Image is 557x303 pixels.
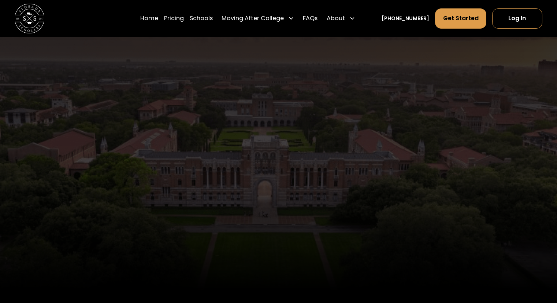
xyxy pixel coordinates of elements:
a: Get Started [435,8,486,28]
p: STORAGE SCHOLARS [213,134,344,154]
div: Moving After College [222,14,284,23]
a: Home [140,8,158,29]
img: Storage Scholars main logo [15,4,44,33]
a: [PHONE_NUMBER] [382,15,429,22]
div: About [324,8,358,29]
a: Pricing [164,8,184,29]
h1: Campus Partnerships [165,157,392,180]
a: FAQs [303,8,318,29]
a: home [15,4,44,33]
a: Log In [492,8,542,28]
div: Moving After College [219,8,297,29]
a: Schools [190,8,213,29]
div: About [327,14,345,23]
